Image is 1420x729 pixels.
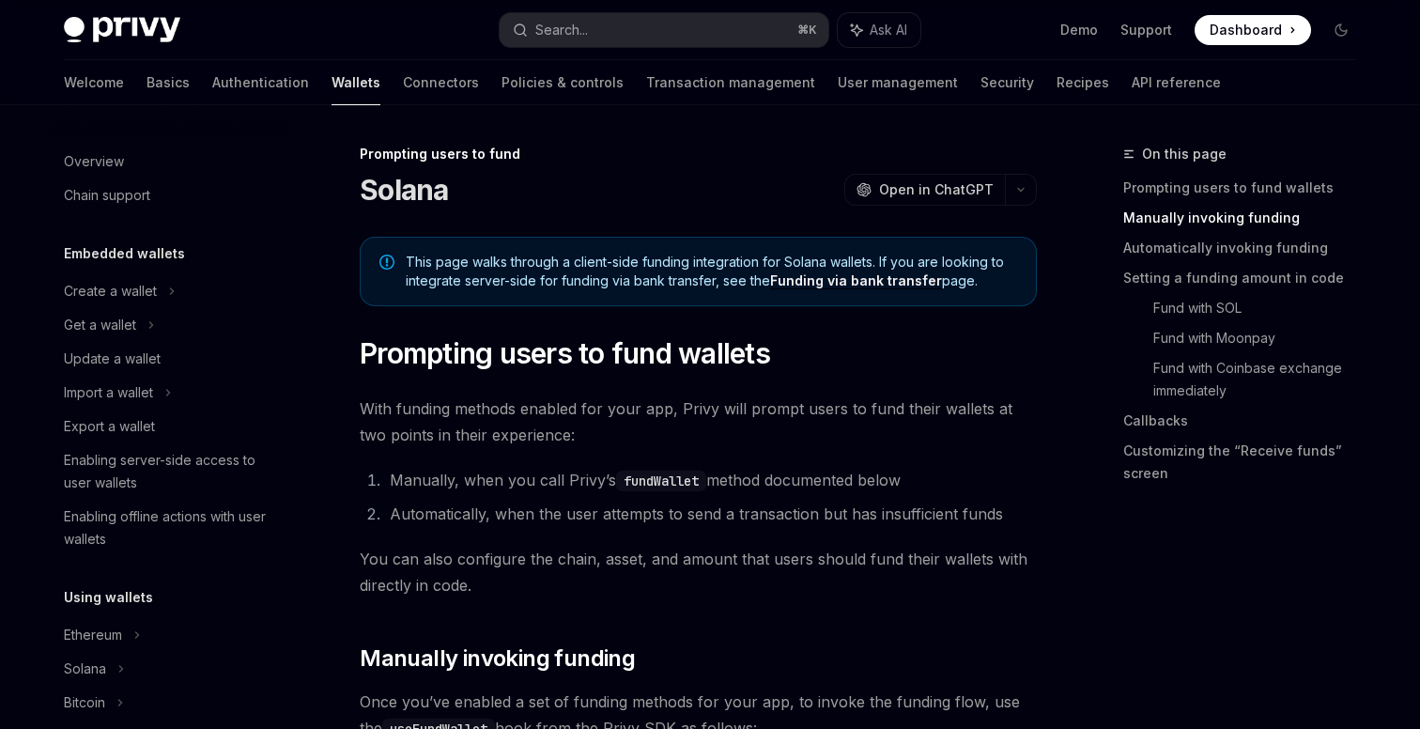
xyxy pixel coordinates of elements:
[879,180,994,199] span: Open in ChatGPT
[1123,406,1371,436] a: Callbacks
[379,255,394,270] svg: Note
[332,60,380,105] a: Wallets
[147,60,190,105] a: Basics
[212,60,309,105] a: Authentication
[406,253,1017,290] span: This page walks through a client-side funding integration for Solana wallets. If you are looking ...
[64,314,136,336] div: Get a wallet
[360,644,635,674] span: Manually invoking funding
[64,691,105,714] div: Bitcoin
[360,173,449,207] h1: Solana
[1326,15,1356,45] button: Toggle dark mode
[1153,353,1371,406] a: Fund with Coinbase exchange immediately
[1123,436,1371,489] a: Customizing the “Receive funds” screen
[844,174,1005,206] button: Open in ChatGPT
[49,178,289,212] a: Chain support
[1057,60,1109,105] a: Recipes
[64,184,150,207] div: Chain support
[870,21,907,39] span: Ask AI
[64,658,106,680] div: Solana
[535,19,588,41] div: Search...
[64,586,153,609] h5: Using wallets
[64,449,278,494] div: Enabling server-side access to user wallets
[1195,15,1311,45] a: Dashboard
[838,60,958,105] a: User management
[646,60,815,105] a: Transaction management
[64,60,124,105] a: Welcome
[500,13,828,47] button: Search...⌘K
[360,145,1037,163] div: Prompting users to fund
[49,342,289,376] a: Update a wallet
[980,60,1034,105] a: Security
[49,443,289,500] a: Enabling server-side access to user wallets
[64,280,157,302] div: Create a wallet
[49,410,289,443] a: Export a wallet
[1210,21,1282,39] span: Dashboard
[64,348,161,370] div: Update a wallet
[64,381,153,404] div: Import a wallet
[616,471,706,491] code: fundWallet
[64,150,124,173] div: Overview
[838,13,920,47] button: Ask AI
[1153,293,1371,323] a: Fund with SOL
[797,23,817,38] span: ⌘ K
[360,336,770,370] span: Prompting users to fund wallets
[360,546,1037,598] span: You can also configure the chain, asset, and amount that users should fund their wallets with dir...
[64,242,185,265] h5: Embedded wallets
[64,505,278,551] div: Enabling offline actions with user wallets
[384,501,1037,527] li: Automatically, when the user attempts to send a transaction but has insufficient funds
[1123,173,1371,203] a: Prompting users to fund wallets
[502,60,624,105] a: Policies & controls
[49,500,289,556] a: Enabling offline actions with user wallets
[384,467,1037,493] li: Manually, when you call Privy’s method documented below
[1120,21,1172,39] a: Support
[64,17,180,43] img: dark logo
[403,60,479,105] a: Connectors
[1153,323,1371,353] a: Fund with Moonpay
[49,145,289,178] a: Overview
[1123,263,1371,293] a: Setting a funding amount in code
[1123,203,1371,233] a: Manually invoking funding
[360,396,1037,448] span: With funding methods enabled for your app, Privy will prompt users to fund their wallets at two p...
[770,272,942,289] a: Funding via bank transfer
[1142,143,1227,165] span: On this page
[1060,21,1098,39] a: Demo
[1132,60,1221,105] a: API reference
[1123,233,1371,263] a: Automatically invoking funding
[64,415,155,438] div: Export a wallet
[64,624,122,646] div: Ethereum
